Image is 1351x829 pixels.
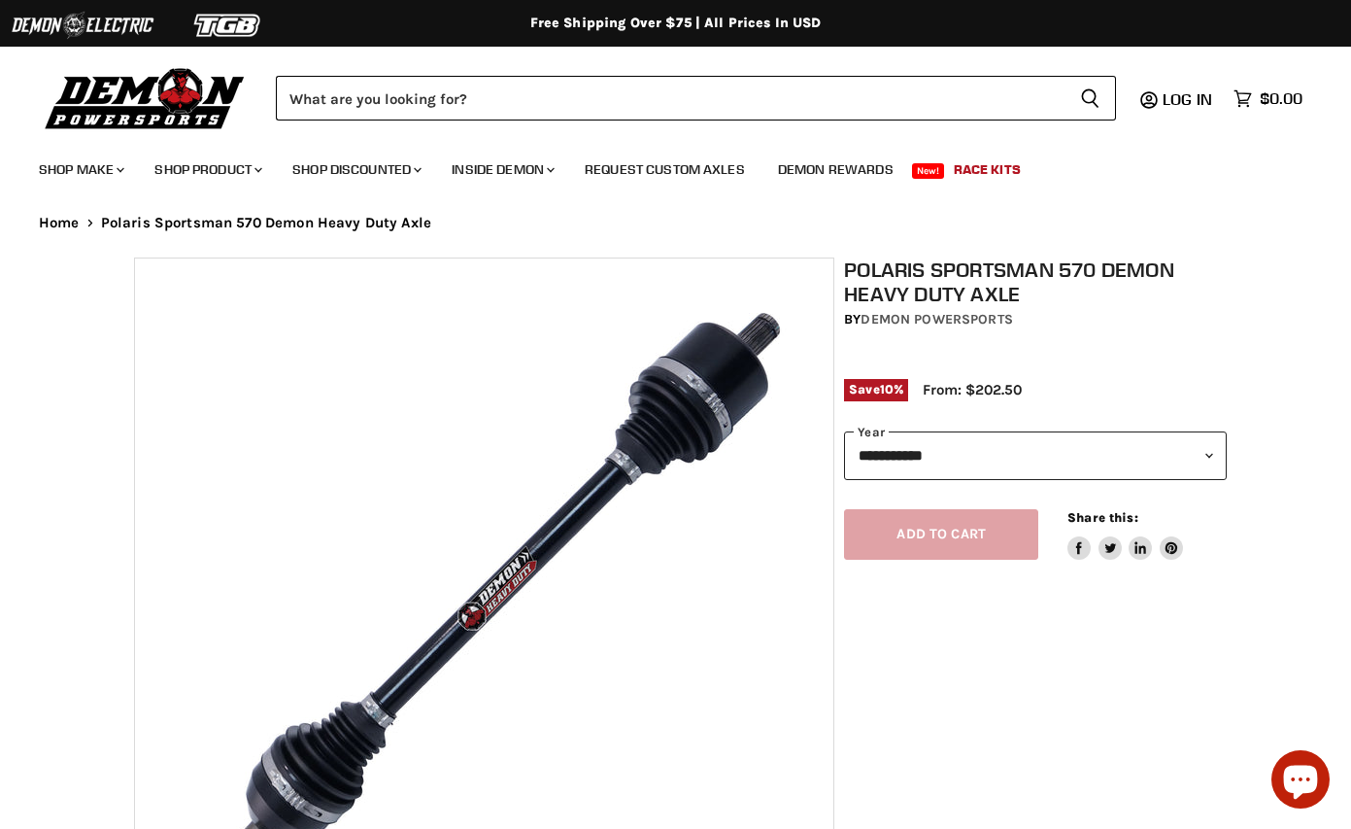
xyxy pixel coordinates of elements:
[101,215,431,231] span: Polaris Sportsman 570 Demon Heavy Duty Axle
[39,215,80,231] a: Home
[570,150,760,190] a: Request Custom Axles
[140,150,274,190] a: Shop Product
[1067,509,1183,561] aside: Share this:
[276,76,1116,121] form: Product
[844,379,908,400] span: Save %
[276,76,1064,121] input: Search
[1064,76,1116,121] button: Search
[1224,85,1312,113] a: $0.00
[844,258,1226,306] h1: Polaris Sportsman 570 Demon Heavy Duty Axle
[24,142,1298,190] ul: Main menu
[24,150,136,190] a: Shop Make
[1266,750,1335,813] inbox-online-store-chat: Shopify online store chat
[912,163,945,179] span: New!
[1163,89,1212,109] span: Log in
[844,309,1226,330] div: by
[1260,89,1302,108] span: $0.00
[861,311,1012,328] a: Demon Powersports
[437,150,566,190] a: Inside Demon
[880,382,894,397] span: 10
[1067,510,1137,525] span: Share this:
[155,7,301,44] img: TGB Logo 2
[763,150,908,190] a: Demon Rewards
[278,150,433,190] a: Shop Discounted
[39,63,252,132] img: Demon Powersports
[10,7,155,44] img: Demon Electric Logo 2
[844,432,1226,479] select: year
[923,381,1022,398] span: From: $202.50
[939,150,1035,190] a: Race Kits
[1154,90,1224,108] a: Log in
